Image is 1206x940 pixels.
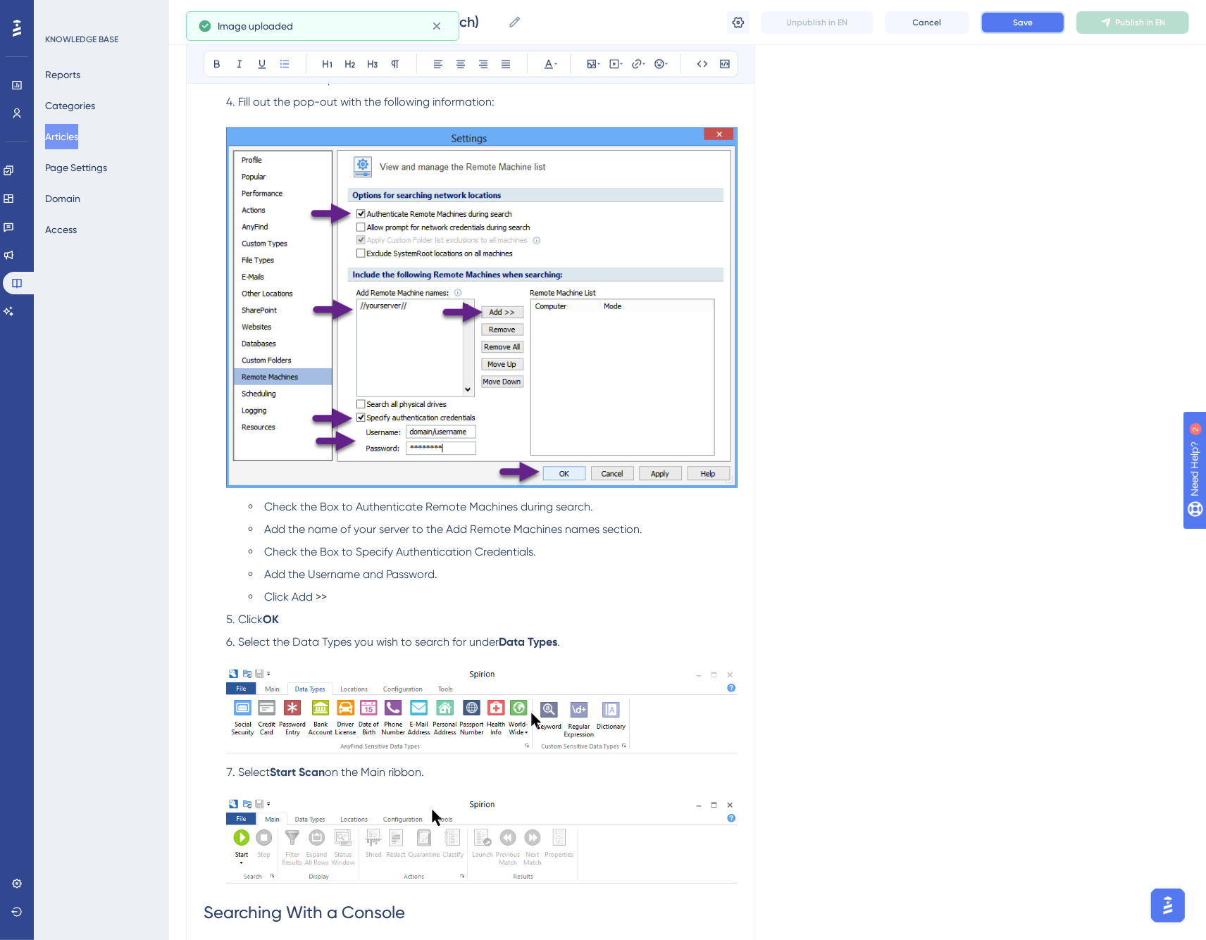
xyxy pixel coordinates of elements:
[45,62,80,87] button: Reports
[1147,884,1189,927] iframe: UserGuiding AI Assistant Launcher
[885,11,969,34] button: Cancel
[264,522,642,536] span: Add the name of your server to the Add Remote Machines names section.
[1013,17,1033,28] span: Save
[761,11,874,34] button: Unpublish in EN
[499,635,557,648] strong: Data Types
[238,613,263,626] span: Click
[264,500,593,513] span: Check the Box to Authenticate Remote Machines during search.
[557,635,560,648] span: .
[238,95,495,108] span: Fill out the pop-out with the following information:
[238,635,499,648] span: Select the Data Types you wish to search for under
[270,765,325,779] strong: Start Scan
[45,155,107,180] button: Page Settings
[204,903,405,922] span: Searching With a Console
[325,765,424,779] span: on the Main ribbon.
[33,4,88,20] span: Need Help?
[264,545,536,558] span: Check the Box to Specify Authentication Credentials.
[787,17,848,28] span: Unpublish in EN
[45,217,77,242] button: Access
[218,18,293,35] span: Image uploaded
[1076,11,1189,34] button: Publish in EN
[263,613,279,626] strong: OK
[264,568,437,581] span: Add the Username and Password.
[45,93,95,118] button: Categories
[45,124,78,149] button: Articles
[264,590,327,603] span: Click Add >>
[45,34,118,45] div: KNOWLEDGE BASE
[97,7,101,18] div: 2
[913,17,942,28] span: Cancel
[981,11,1065,34] button: Save
[1116,17,1166,28] span: Publish in EN
[226,56,711,86] span: from the drop-down menu that appears under the carrot in the above picture.
[238,765,270,779] span: Select
[45,186,80,211] button: Domain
